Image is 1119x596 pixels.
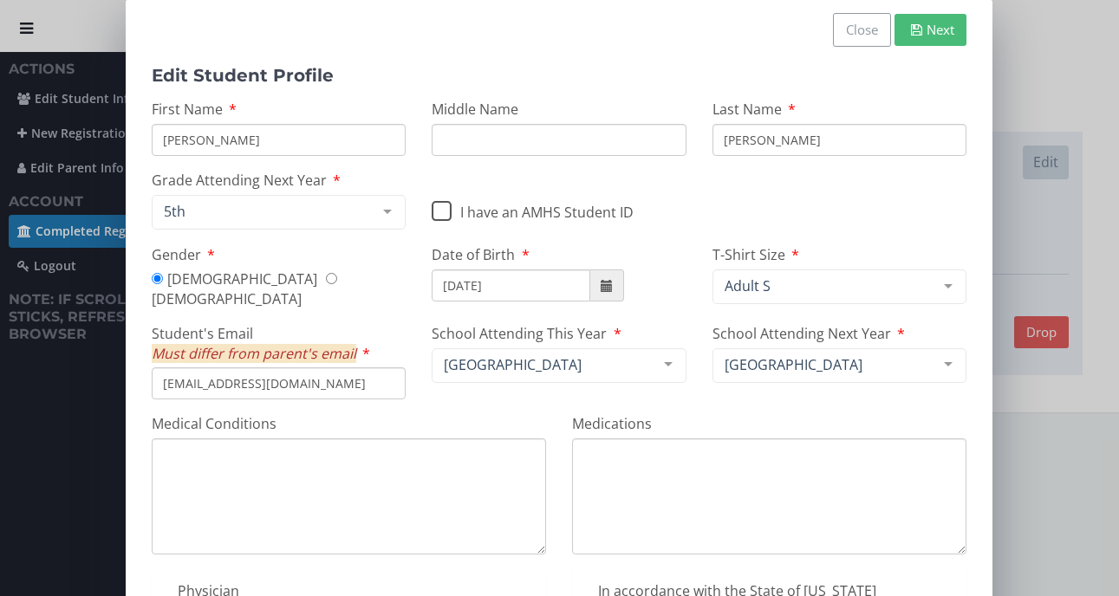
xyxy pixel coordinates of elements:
[720,277,931,295] span: Adult S
[432,100,518,119] span: Middle Name
[152,324,356,363] span: Student's Email
[152,344,356,363] i: Must differ from parent's email
[432,245,515,264] span: Date of Birth
[152,171,327,190] span: Grade Attending Next Year
[326,273,337,284] input: [DEMOGRAPHIC_DATA]
[152,245,201,264] span: Gender
[432,324,607,343] span: School Attending This Year
[712,245,785,264] span: T-Shirt Size
[572,414,652,433] span: Medications
[152,66,686,85] h1: Edit Student Profile
[833,13,891,47] button: Close
[152,100,223,119] span: First Name
[712,100,782,119] span: Last Name
[432,191,634,226] label: I have an AMHS Student ID
[712,324,891,343] span: School Attending Next Year
[152,269,317,288] label: [DEMOGRAPHIC_DATA]
[159,203,370,220] span: 5th
[895,14,966,46] button: Next
[152,273,163,284] input: [DEMOGRAPHIC_DATA]
[152,269,342,308] label: [DEMOGRAPHIC_DATA]
[439,356,650,373] span: [GEOGRAPHIC_DATA]
[152,414,276,433] span: Medical Conditions
[720,356,931,373] span: [GEOGRAPHIC_DATA]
